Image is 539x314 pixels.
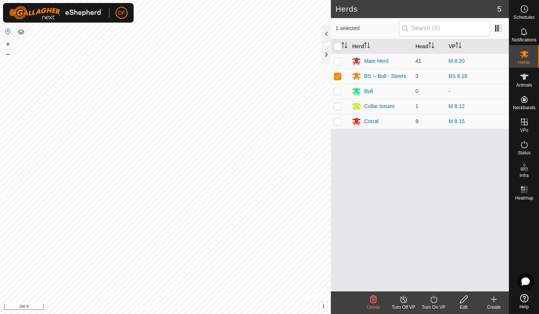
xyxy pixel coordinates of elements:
[323,303,324,309] span: i
[341,43,347,49] p-sorticon: Activate to sort
[449,58,465,64] a: M 8.20
[513,15,534,20] span: Schedules
[118,9,125,17] span: DF
[497,3,501,15] span: 5
[3,27,12,36] button: Reset Map
[518,60,530,65] span: Herds
[364,72,406,80] div: BS -- Bull - Steers
[449,103,465,109] a: M 8.12
[413,39,446,54] th: Head
[364,43,370,49] p-sorticon: Activate to sort
[9,6,103,20] img: Gallagher Logo
[515,196,533,200] span: Heatmap
[416,73,419,79] span: 3
[3,49,12,58] button: –
[419,304,449,311] div: Turn On VP
[446,39,509,54] th: VP
[349,39,412,54] th: Herd
[416,118,419,124] span: 8
[479,304,509,311] div: Create
[3,40,12,49] button: +
[364,57,388,65] div: Main Herd
[364,117,378,125] div: Corral
[388,304,419,311] div: Turn Off VP
[449,118,465,124] a: M 8.15
[416,103,419,109] span: 1
[367,305,380,310] span: Delete
[513,105,535,110] span: Neckbands
[319,302,327,311] button: i
[136,304,164,311] a: Privacy Policy
[428,43,434,49] p-sorticon: Activate to sort
[364,102,394,110] div: Collar Issues
[509,291,539,312] a: Help
[518,151,530,155] span: Status
[455,43,461,49] p-sorticon: Activate to sort
[519,305,529,309] span: Help
[335,5,497,14] h2: Herds
[512,38,536,42] span: Notifications
[446,84,509,99] td: -
[519,173,528,178] span: Infra
[449,304,479,311] div: Edit
[399,20,490,36] input: Search (S)
[173,304,195,311] a: Contact Us
[416,58,422,64] span: 41
[416,88,419,94] span: 0
[516,83,532,87] span: Animals
[520,128,528,133] span: VPs
[335,24,399,32] span: 1 selected
[17,27,26,37] button: Map Layers
[449,73,467,79] a: BS 8.18
[364,87,373,95] div: Bull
